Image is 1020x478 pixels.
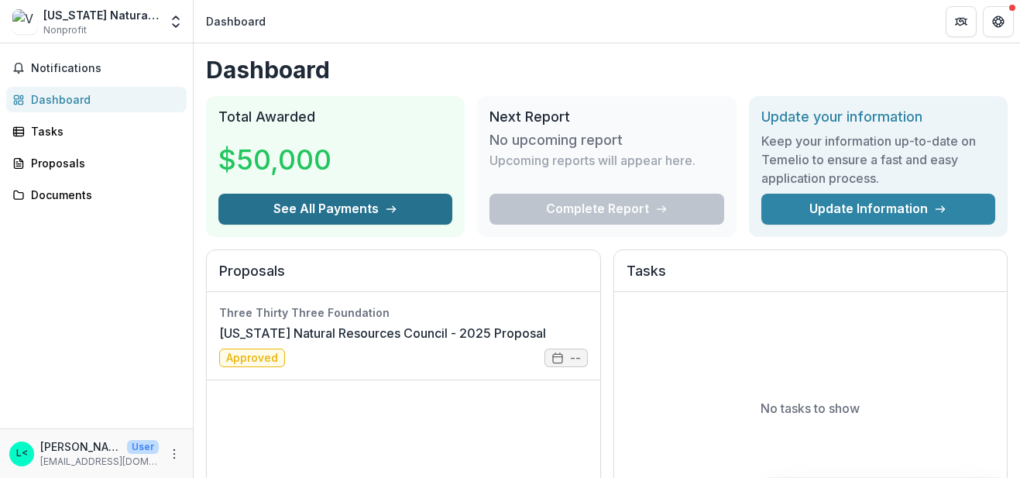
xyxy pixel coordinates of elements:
[31,123,174,139] div: Tasks
[200,10,272,33] nav: breadcrumb
[6,87,187,112] a: Dashboard
[627,263,995,292] h2: Tasks
[761,108,995,126] h2: Update your information
[43,23,87,37] span: Nonprofit
[206,13,266,29] div: Dashboard
[219,263,588,292] h2: Proposals
[16,449,28,459] div: Lauren Hierl <lhierl@vnrc.org>
[761,194,995,225] a: Update Information
[165,445,184,463] button: More
[489,108,723,126] h2: Next Report
[31,155,174,171] div: Proposals
[6,150,187,176] a: Proposals
[31,62,180,75] span: Notifications
[489,151,695,170] p: Upcoming reports will appear here.
[6,56,187,81] button: Notifications
[206,56,1008,84] h1: Dashboard
[31,91,174,108] div: Dashboard
[946,6,977,37] button: Partners
[31,187,174,203] div: Documents
[983,6,1014,37] button: Get Help
[761,132,995,187] h3: Keep your information up-to-date on Temelio to ensure a fast and easy application process.
[761,399,860,418] p: No tasks to show
[127,440,159,454] p: User
[6,182,187,208] a: Documents
[218,108,452,126] h2: Total Awarded
[43,7,159,23] div: [US_STATE] Natural Resources Council
[218,139,335,181] h3: $50,000
[6,119,187,144] a: Tasks
[489,132,623,149] h3: No upcoming report
[219,324,546,342] a: [US_STATE] Natural Resources Council - 2025 Proposal
[12,9,37,34] img: Vermont Natural Resources Council
[165,6,187,37] button: Open entity switcher
[40,455,159,469] p: [EMAIL_ADDRESS][DOMAIN_NAME]
[218,194,452,225] button: See All Payments
[40,438,121,455] p: [PERSON_NAME] <[EMAIL_ADDRESS][DOMAIN_NAME]>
